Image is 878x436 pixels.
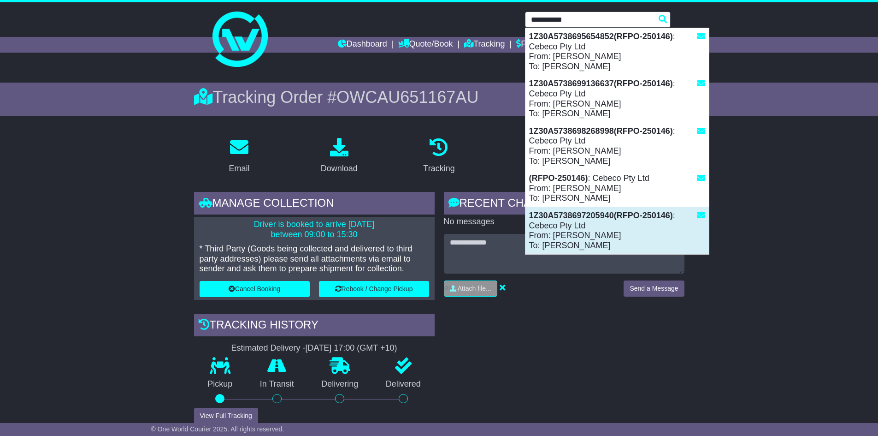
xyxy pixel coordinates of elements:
p: Pickup [194,379,247,389]
p: * Third Party (Goods being collected and delivered to third party addresses) please send all atta... [200,244,429,274]
div: [DATE] 17:00 (GMT +10) [306,343,397,353]
div: Manage collection [194,192,435,217]
a: Download [315,135,364,178]
a: Financials [516,37,558,53]
a: Tracking [464,37,505,53]
strong: 1Z30A5738698268998(RFPO-250146) [529,126,673,136]
div: Tracking [423,162,454,175]
button: Rebook / Change Pickup [319,281,429,297]
button: Send a Message [624,281,684,297]
button: Cancel Booking [200,281,310,297]
strong: (RFPO-250146) [529,173,588,183]
div: : Cebeco Pty Ltd From: [PERSON_NAME] To: [PERSON_NAME] [525,28,709,75]
p: No messages [444,217,684,227]
a: Email [223,135,255,178]
a: Tracking [417,135,460,178]
strong: 1Z30A5738697205940(RFPO-250146) [529,211,673,220]
p: Delivering [308,379,372,389]
a: Pricing [520,135,558,178]
span: OWCAU651167AU [336,88,478,107]
div: Tracking Order # [194,87,684,107]
a: Dashboard [338,37,387,53]
div: Email [229,162,249,175]
div: : Cebeco Pty Ltd From: [PERSON_NAME] To: [PERSON_NAME] [525,170,709,207]
p: Driver is booked to arrive [DATE] between 09:00 to 15:30 [200,220,429,239]
strong: 1Z30A5738699136637(RFPO-250146) [529,79,673,88]
span: © One World Courier 2025. All rights reserved. [151,425,284,433]
div: : Cebeco Pty Ltd From: [PERSON_NAME] To: [PERSON_NAME] [525,207,709,254]
div: Tracking history [194,314,435,339]
div: Estimated Delivery - [194,343,435,353]
div: RECENT CHAT [444,192,684,217]
p: Delivered [372,379,435,389]
p: In Transit [246,379,308,389]
button: View Full Tracking [194,408,258,424]
strong: 1Z30A5738695654852(RFPO-250146) [529,32,673,41]
div: : Cebeco Pty Ltd From: [PERSON_NAME] To: [PERSON_NAME] [525,75,709,122]
div: : Cebeco Pty Ltd From: [PERSON_NAME] To: [PERSON_NAME] [525,123,709,170]
div: Download [321,162,358,175]
a: Quote/Book [398,37,453,53]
